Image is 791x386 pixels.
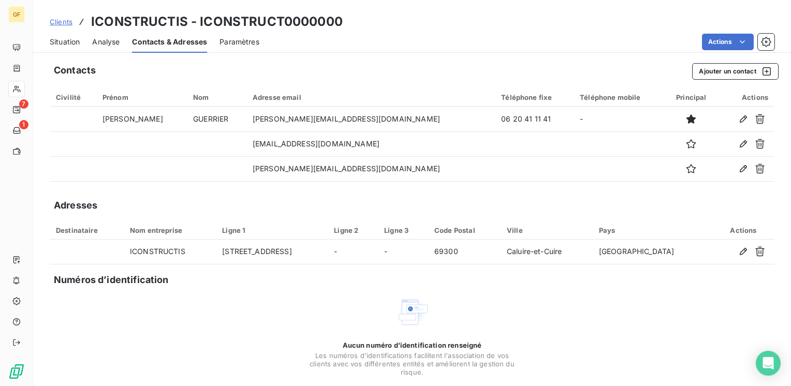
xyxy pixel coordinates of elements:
span: Analyse [92,37,120,47]
td: ICONSTRUCTIS [124,240,216,264]
span: 7 [19,99,28,109]
td: [PERSON_NAME] [96,107,187,131]
h5: Numéros d’identification [54,273,169,287]
img: Empty state [395,295,429,329]
div: Adresse email [253,93,489,101]
td: [PERSON_NAME][EMAIL_ADDRESS][DOMAIN_NAME] [246,107,495,131]
span: Clients [50,18,72,26]
div: Pays [599,226,706,234]
div: Prénom [102,93,181,101]
span: Situation [50,37,80,47]
span: 1 [19,120,28,129]
div: Actions [719,226,768,234]
div: Destinataire [56,226,118,234]
div: Téléphone fixe [501,93,567,101]
div: Ville [507,226,587,234]
a: Clients [50,17,72,27]
div: Nom entreprise [130,226,210,234]
span: Aucun numéro d’identification renseigné [343,341,482,349]
div: Civilité [56,93,90,101]
div: Actions [724,93,768,101]
td: - [574,107,665,131]
td: - [328,240,378,264]
td: - [378,240,428,264]
button: Actions [702,34,754,50]
div: Ligne 2 [334,226,372,234]
div: Nom [193,93,240,101]
span: Contacts & Adresses [132,37,207,47]
div: Principal [671,93,711,101]
h5: Contacts [54,63,96,78]
td: Caluire-et-Cuire [501,240,593,264]
div: Code Postal [434,226,494,234]
td: 69300 [428,240,501,264]
td: 06 20 41 11 41 [495,107,574,131]
div: GF [8,6,25,23]
div: Téléphone mobile [580,93,658,101]
div: Ligne 1 [222,226,321,234]
span: Les numéros d'identifications facilitent l'association de vos clients avec vos différentes entité... [309,351,516,376]
h5: Adresses [54,198,97,213]
div: Ligne 3 [384,226,422,234]
h3: ICONSTRUCTIS - ICONSTRUCT0000000 [91,12,343,31]
td: [PERSON_NAME][EMAIL_ADDRESS][DOMAIN_NAME] [246,156,495,181]
button: Ajouter un contact [692,63,779,80]
span: Paramètres [219,37,259,47]
td: [STREET_ADDRESS] [216,240,328,264]
td: GUERRIER [187,107,246,131]
td: [GEOGRAPHIC_DATA] [593,240,712,264]
div: Open Intercom Messenger [756,351,781,376]
td: [EMAIL_ADDRESS][DOMAIN_NAME] [246,131,495,156]
img: Logo LeanPay [8,363,25,380]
